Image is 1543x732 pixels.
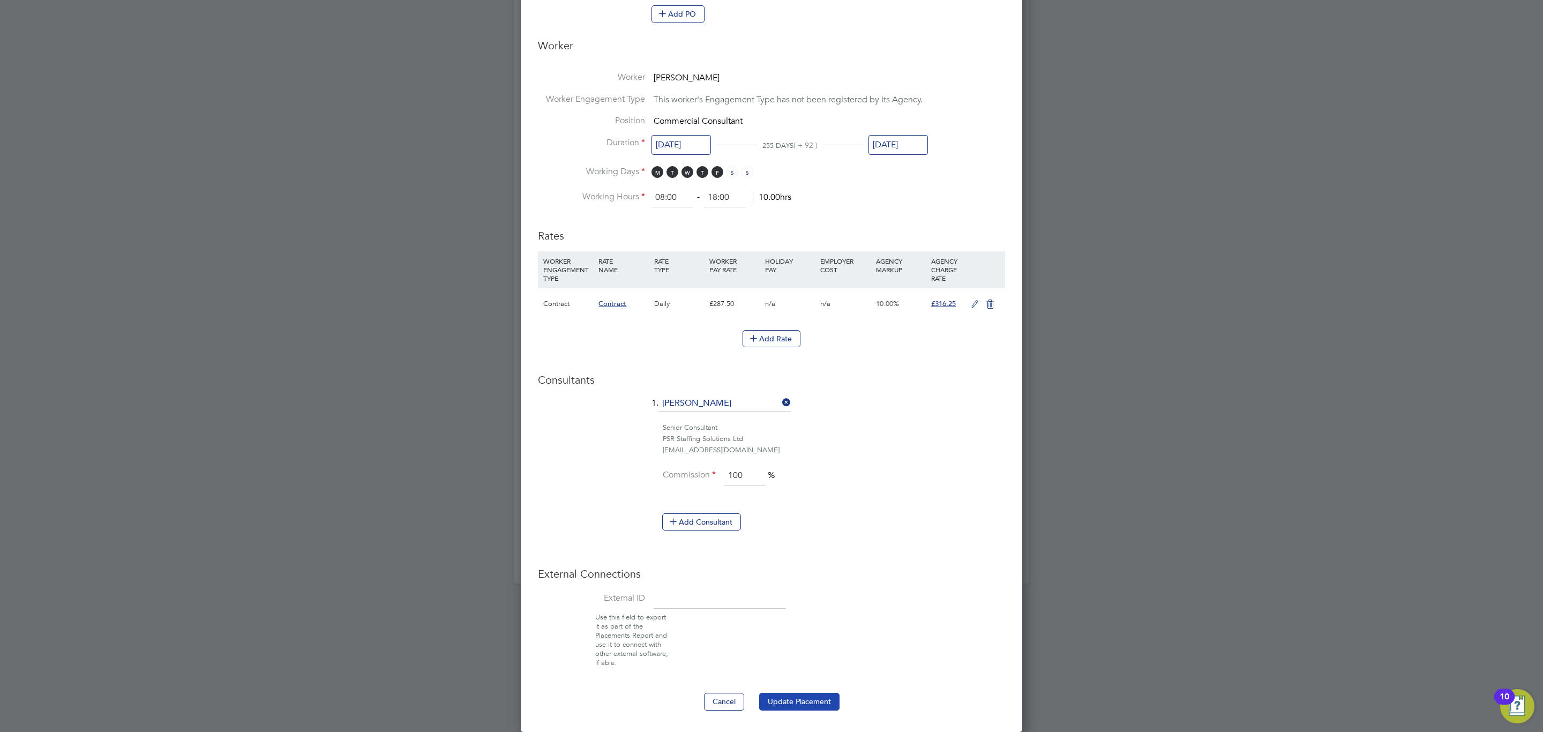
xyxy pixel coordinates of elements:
[541,251,596,288] div: WORKER ENGAGEMENT TYPE
[538,137,645,148] label: Duration
[595,613,668,667] span: Use this field to export it as part of the Placements Report and use it to connect with other ext...
[651,251,707,279] div: RATE TYPE
[726,166,738,178] span: S
[1500,689,1534,723] button: Open Resource Center, 10 new notifications
[596,251,651,279] div: RATE NAME
[759,693,840,710] button: Update Placement
[931,299,956,308] span: £316.25
[873,251,928,279] div: AGENCY MARKUP
[681,166,693,178] span: W
[651,135,711,155] input: Select one
[876,299,899,308] span: 10.00%
[651,166,663,178] span: M
[538,567,1005,581] h3: External Connections
[538,395,1005,422] li: 1.
[662,513,741,531] button: Add Consultant
[868,135,928,155] input: Select one
[538,593,645,604] label: External ID
[762,251,818,279] div: HOLIDAY PAY
[753,192,791,203] span: 10.00hrs
[538,94,645,105] label: Worker Engagement Type
[538,115,645,126] label: Position
[818,251,873,279] div: EMPLOYER COST
[743,330,800,347] button: Add Rate
[765,299,775,308] span: n/a
[762,141,793,150] span: 255 DAYS
[704,188,745,207] input: 17:00
[538,373,1005,387] h3: Consultants
[820,299,830,308] span: n/a
[651,188,693,207] input: 08:00
[707,251,762,279] div: WORKER PAY RATE
[662,469,716,481] label: Commission
[793,140,818,150] span: ( + 92 )
[695,192,702,203] span: ‐
[663,434,1005,445] div: PSR Staffing Solutions Ltd
[654,116,743,127] span: Commercial Consultant
[768,470,775,481] span: %
[654,94,923,105] span: This worker's Engagement Type has not been registered by its Agency.
[696,166,708,178] span: T
[663,445,1005,456] div: [EMAIL_ADDRESS][DOMAIN_NAME]
[651,5,705,23] button: Add PO
[538,218,1005,243] h3: Rates
[651,288,707,319] div: Daily
[741,166,753,178] span: S
[654,72,720,83] span: [PERSON_NAME]
[666,166,678,178] span: T
[663,422,1005,434] div: Senior Consultant
[711,166,723,178] span: F
[598,299,626,308] span: Contract
[658,395,791,412] input: Search for...
[707,288,762,319] div: £287.50
[538,191,645,203] label: Working Hours
[928,251,965,288] div: AGENCY CHARGE RATE
[1500,697,1509,711] div: 10
[538,166,645,177] label: Working Days
[538,39,1005,61] h3: Worker
[538,72,645,83] label: Worker
[541,288,596,319] div: Contract
[704,693,744,710] button: Cancel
